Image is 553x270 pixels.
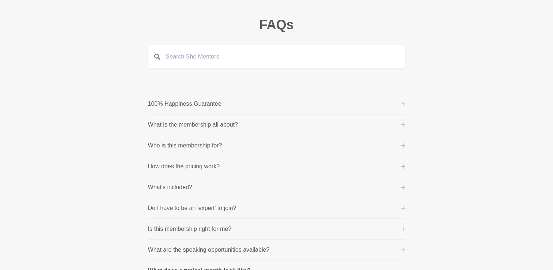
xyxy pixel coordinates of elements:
p: What are the speaking opportunities available? [148,245,270,254]
p: Is this membership right for me? [148,225,232,233]
button: Is this membership right for me? [148,225,405,233]
button: What's included? [148,183,405,192]
p: What is the membership all about? [148,120,238,129]
p: 100% Happiness Guarantee [148,100,221,108]
p: Who is this membership for? [148,141,222,150]
p: What's included? [148,183,192,192]
p: Do I have to be an 'expert' to join? [148,204,236,213]
button: Do I have to be an 'expert' to join? [148,204,405,213]
button: How does the pricing work? [148,162,405,171]
button: What are the speaking opportunities available? [148,245,405,254]
button: 100% Happiness Guarantee [148,100,405,108]
button: Who is this membership for? [148,141,405,150]
button: What is the membership all about? [148,120,405,129]
p: How does the pricing work? [148,162,220,171]
input: Search She Mentors [160,45,405,68]
h1: FAQs [54,16,499,33]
